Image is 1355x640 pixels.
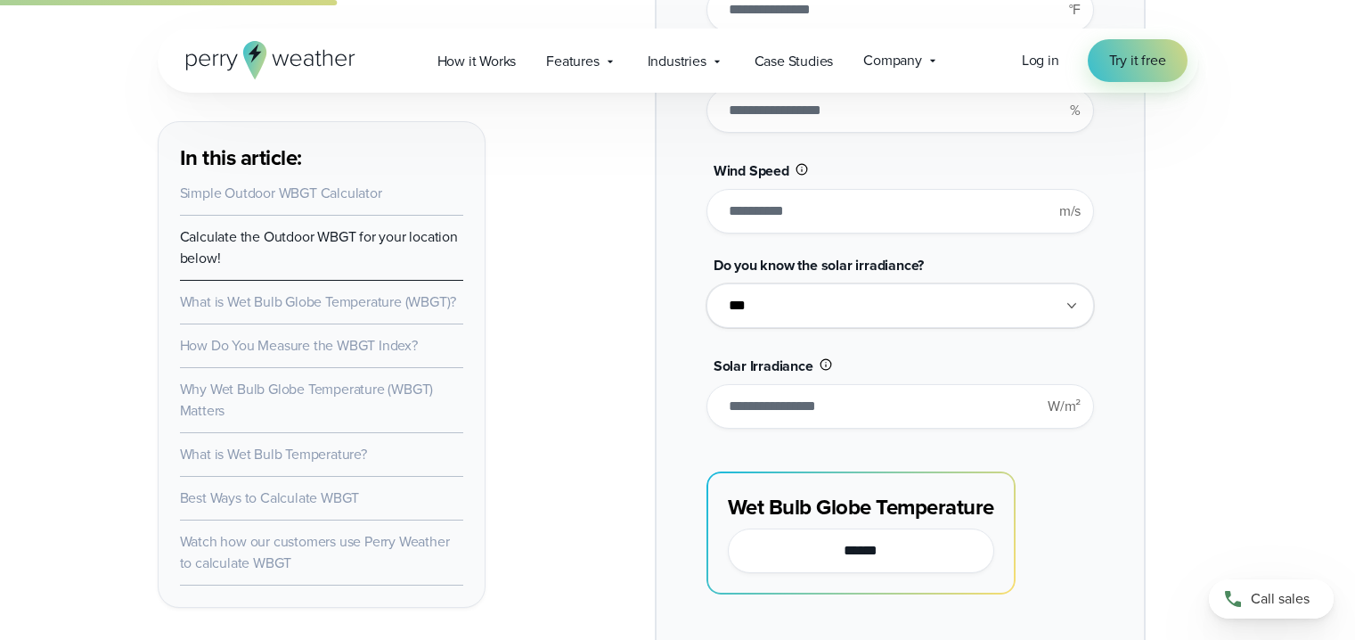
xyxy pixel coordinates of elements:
[1251,588,1310,610] span: Call sales
[180,488,360,508] a: Best Ways to Calculate WBGT
[714,255,924,275] span: Do you know the solar irradiance?
[437,51,517,72] span: How it Works
[180,183,382,203] a: Simple Outdoor WBGT Calculator
[648,51,706,72] span: Industries
[180,335,418,356] a: How Do You Measure the WBGT Index?
[180,291,457,312] a: What is Wet Bulb Globe Temperature (WBGT)?
[1109,50,1166,71] span: Try it free
[180,379,434,421] a: Why Wet Bulb Globe Temperature (WBGT) Matters
[422,43,532,79] a: How it Works
[180,531,450,573] a: Watch how our customers use Perry Weather to calculate WBGT
[1022,50,1059,71] a: Log in
[180,144,463,172] h3: In this article:
[180,226,458,268] a: Calculate the Outdoor WBGT for your location below!
[546,51,599,72] span: Features
[739,43,849,79] a: Case Studies
[1088,39,1188,82] a: Try it free
[1209,579,1334,619] a: Call sales
[714,160,789,181] span: Wind Speed
[1022,50,1059,70] span: Log in
[180,444,367,464] a: What is Wet Bulb Temperature?
[714,356,813,376] span: Solar Irradiance
[863,50,922,71] span: Company
[755,51,834,72] span: Case Studies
